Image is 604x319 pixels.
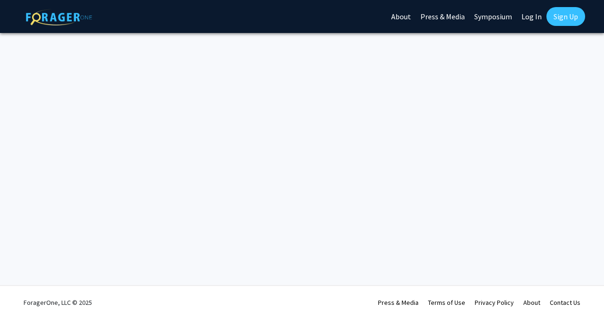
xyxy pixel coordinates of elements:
a: Contact Us [550,298,580,307]
a: Terms of Use [428,298,465,307]
a: Privacy Policy [475,298,514,307]
a: Press & Media [378,298,419,307]
a: About [523,298,540,307]
img: ForagerOne Logo [26,9,92,25]
div: ForagerOne, LLC © 2025 [24,286,92,319]
a: Sign Up [546,7,585,26]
